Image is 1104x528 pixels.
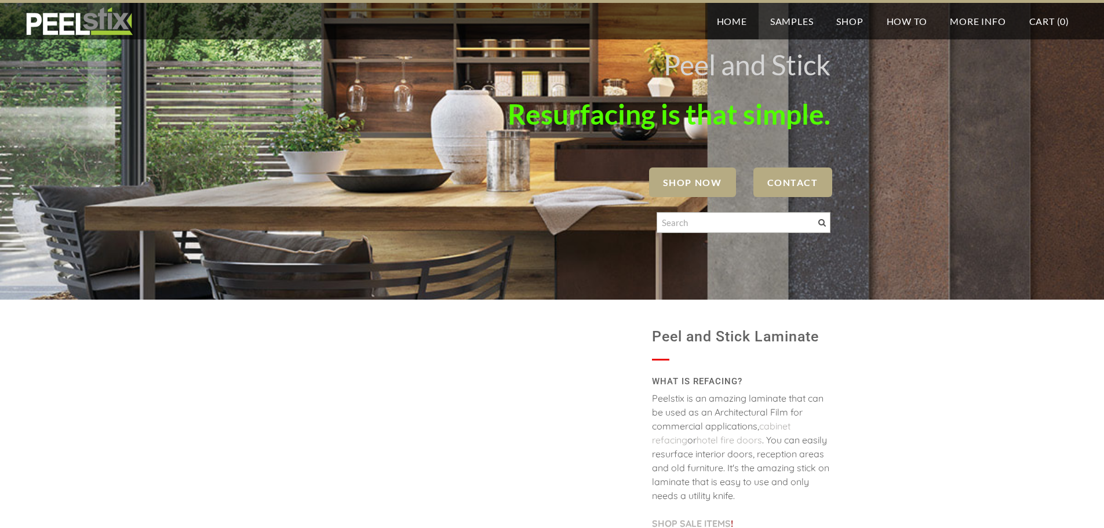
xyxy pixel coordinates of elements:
a: More Info [938,3,1017,39]
font: Peel and Stick ​ [664,48,830,81]
a: Home [705,3,759,39]
h1: Peel and Stick Laminate [652,323,830,351]
img: REFACE SUPPLIES [23,7,135,36]
input: Search [657,212,830,233]
h2: WHAT IS REFACING? [652,372,830,391]
a: Shop [825,3,875,39]
span: 0 [1060,16,1066,27]
a: SHOP NOW [649,167,736,197]
span: Search [818,219,826,227]
a: hotel fire doors [697,434,762,446]
a: cabinet refacing [652,420,790,446]
a: How To [875,3,939,39]
a: Contact [753,167,832,197]
font: Resurfacing is that simple. [508,97,830,130]
a: Cart (0) [1018,3,1081,39]
a: Samples [759,3,825,39]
